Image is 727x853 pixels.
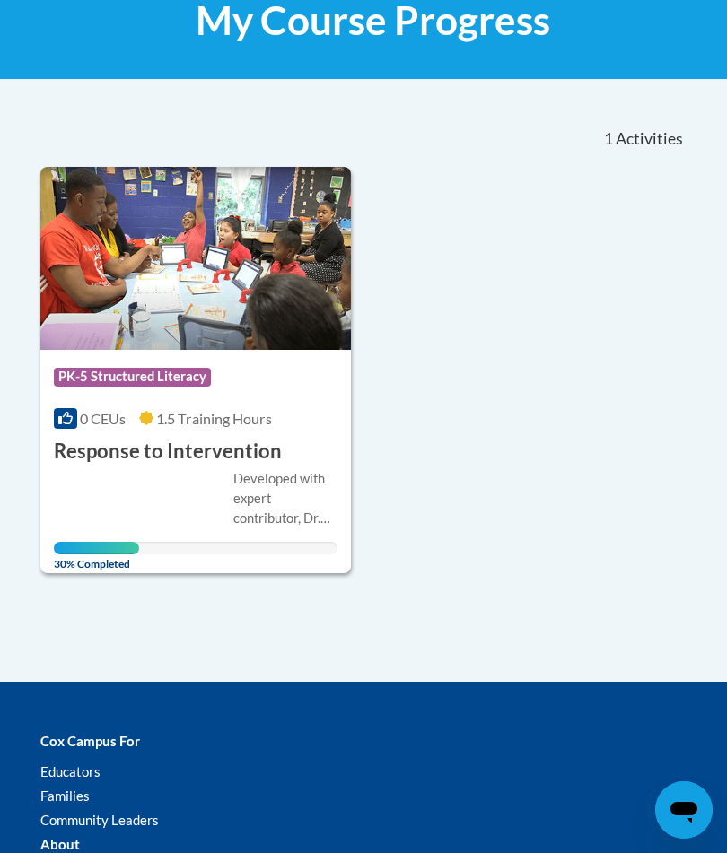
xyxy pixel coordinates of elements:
span: Activities [616,129,683,149]
span: 0 CEUs [80,410,126,427]
a: Community Leaders [40,812,159,828]
h3: Response to Intervention [54,438,282,466]
iframe: Button to launch messaging window [655,781,713,839]
img: Course Logo [40,167,351,350]
a: Educators [40,763,101,779]
div: Developed with expert contributor, Dr. [PERSON_NAME] of The [US_STATE][GEOGRAPHIC_DATA]. Through ... [233,469,337,528]
div: Your progress [54,542,139,554]
a: Families [40,788,90,804]
a: Course LogoPK-5 Structured Literacy0 CEUs1.5 Training Hours Response to InterventionDeveloped wit... [40,167,351,573]
b: Cox Campus For [40,733,140,749]
b: About [40,836,80,852]
span: 1.5 Training Hours [156,410,272,427]
span: PK-5 Structured Literacy [54,368,211,386]
span: 1 [604,129,613,149]
span: 30% Completed [54,542,139,570]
